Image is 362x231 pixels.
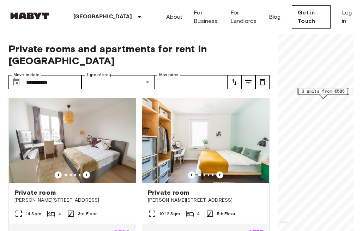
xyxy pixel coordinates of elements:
button: tune [255,75,270,89]
span: 4 [58,211,61,217]
button: tune [241,75,255,89]
span: 5th Floor [217,211,235,217]
a: About [166,13,183,21]
span: 10.12 Sqm [159,211,180,217]
a: Log in [342,8,354,25]
span: 3 units from €585 [302,88,345,95]
button: tune [227,75,241,89]
label: Type of stay [86,72,111,78]
a: Mapbox logo [280,221,288,229]
button: Previous image [216,171,223,178]
p: [GEOGRAPHIC_DATA] [73,13,132,21]
a: For Business [194,8,219,25]
div: Map marker [297,88,349,99]
button: Choose date, selected date is 1 Sep 2025 [9,75,23,89]
img: Marketing picture of unit DE-01-007-005-04HF [9,98,136,183]
button: Previous image [55,171,62,178]
a: Blog [269,13,281,21]
button: Previous image [188,171,195,178]
button: Previous image [83,171,90,178]
span: [PERSON_NAME][STREET_ADDRESS] [14,197,130,204]
span: Private room [14,188,56,197]
img: Marketing picture of unit DE-01-08-023-03Q [142,98,269,183]
a: Get in Touch [292,5,330,29]
span: 3rd Floor [78,211,97,217]
span: 14 Sqm [26,211,41,217]
div: Map marker [298,88,348,99]
span: 4 [197,211,200,217]
span: [PERSON_NAME][STREET_ADDRESS] [148,197,264,204]
label: Move-in date [13,72,40,78]
span: Private room [148,188,189,197]
span: Private rooms and apartments for rent in [GEOGRAPHIC_DATA] [8,43,270,67]
a: For Landlords [230,8,258,25]
label: Max price [159,72,178,78]
img: Habyt [8,12,51,19]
